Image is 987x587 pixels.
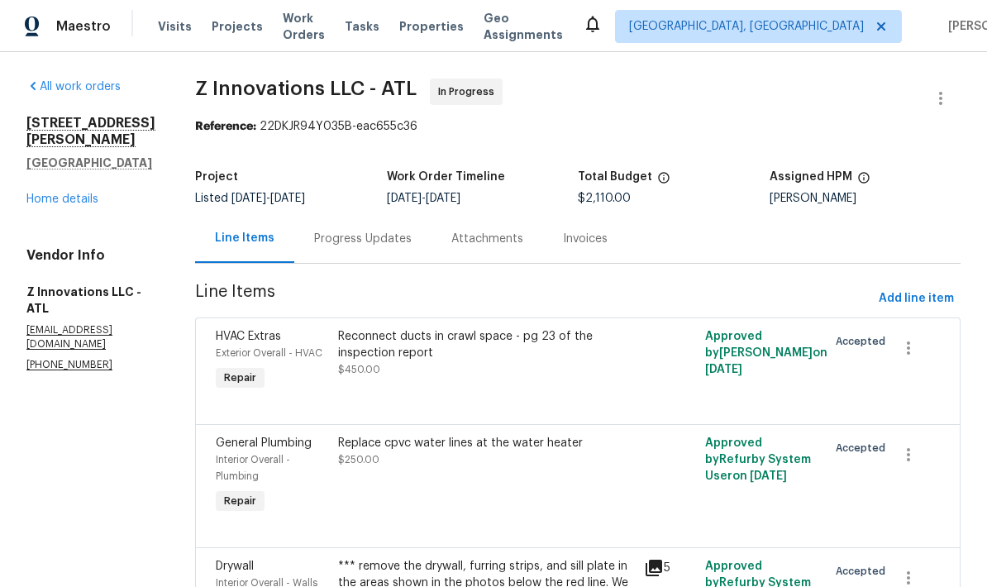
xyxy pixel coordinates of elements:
[231,193,266,204] span: [DATE]
[195,79,417,98] span: Z Innovations LLC - ATL
[387,171,505,183] h5: Work Order Timeline
[451,231,523,247] div: Attachments
[217,370,263,386] span: Repair
[283,10,325,43] span: Work Orders
[836,563,892,580] span: Accepted
[216,455,290,481] span: Interior Overall - Plumbing
[217,493,263,509] span: Repair
[872,284,961,314] button: Add line item
[345,21,379,32] span: Tasks
[387,193,422,204] span: [DATE]
[484,10,563,43] span: Geo Assignments
[338,328,634,361] div: Reconnect ducts in crawl space - pg 23 of the inspection report
[338,365,380,375] span: $450.00
[270,193,305,204] span: [DATE]
[705,364,742,375] span: [DATE]
[195,121,256,132] b: Reference:
[216,561,254,572] span: Drywall
[563,231,608,247] div: Invoices
[195,171,238,183] h5: Project
[26,193,98,205] a: Home details
[426,193,460,204] span: [DATE]
[338,435,634,451] div: Replace cpvc water lines at the water heater
[750,470,787,482] span: [DATE]
[56,18,111,35] span: Maestro
[216,437,312,449] span: General Plumbing
[438,84,501,100] span: In Progress
[770,171,852,183] h5: Assigned HPM
[705,331,827,375] span: Approved by [PERSON_NAME] on
[212,18,263,35] span: Projects
[26,247,155,264] h4: Vendor Info
[705,437,811,482] span: Approved by Refurby System User on
[644,558,695,578] div: 5
[26,81,121,93] a: All work orders
[231,193,305,204] span: -
[879,289,954,309] span: Add line item
[836,440,892,456] span: Accepted
[657,171,670,193] span: The total cost of line items that have been proposed by Opendoor. This sum includes line items th...
[195,193,305,204] span: Listed
[216,331,281,342] span: HVAC Extras
[387,193,460,204] span: -
[578,171,652,183] h5: Total Budget
[195,118,961,135] div: 22DKJR94Y035B-eac655c36
[629,18,864,35] span: [GEOGRAPHIC_DATA], [GEOGRAPHIC_DATA]
[578,193,631,204] span: $2,110.00
[857,171,870,193] span: The hpm assigned to this work order.
[399,18,464,35] span: Properties
[158,18,192,35] span: Visits
[26,284,155,317] h5: Z Innovations LLC - ATL
[215,230,274,246] div: Line Items
[338,455,379,465] span: $250.00
[216,348,322,358] span: Exterior Overall - HVAC
[195,284,872,314] span: Line Items
[314,231,412,247] div: Progress Updates
[836,333,892,350] span: Accepted
[770,193,961,204] div: [PERSON_NAME]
